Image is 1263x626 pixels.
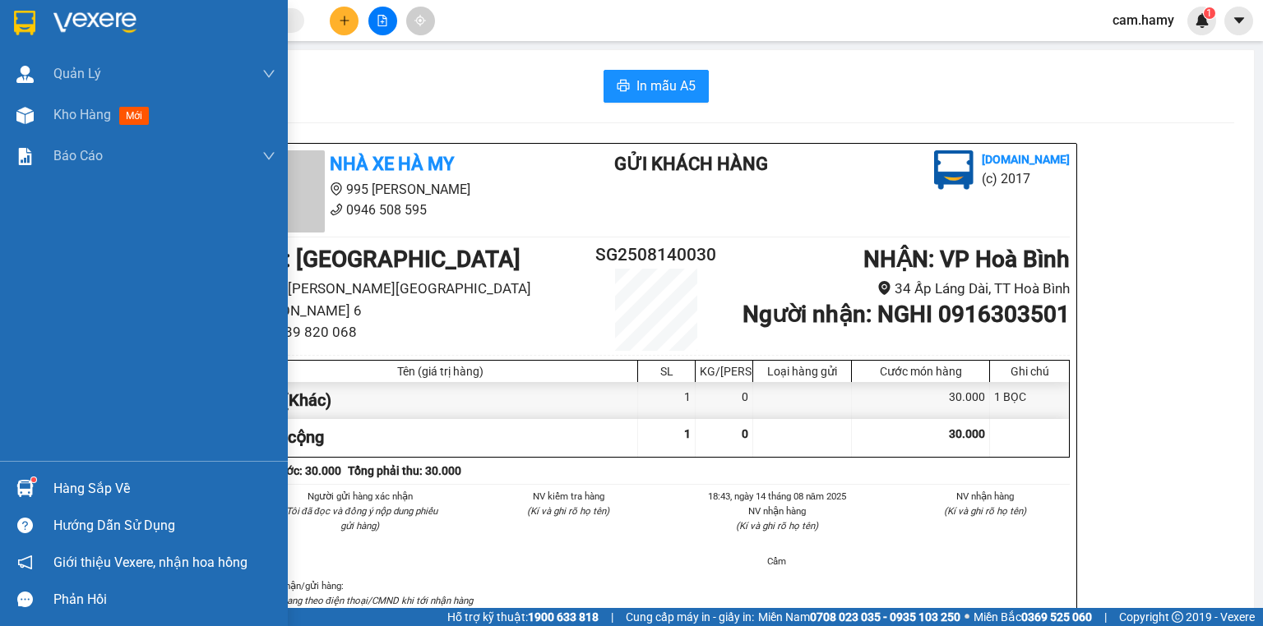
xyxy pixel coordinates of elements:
sup: 1 [1204,7,1215,19]
img: logo.jpg [934,150,974,190]
span: printer [617,79,630,94]
img: solution-icon [16,148,34,165]
span: Miền Bắc [974,608,1092,626]
img: warehouse-icon [16,107,34,124]
span: mới [119,107,149,125]
i: (Tôi đã đọc và đồng ý nộp dung phiếu gửi hàng) [283,505,437,532]
img: warehouse-icon [16,480,34,497]
h2: SG2508140030 [587,242,725,269]
li: 34 Ấp Láng Dài, TT Hoà Bình [725,278,1070,300]
span: aim [414,15,426,26]
div: Hướng dẫn sử dụng [53,513,275,538]
b: NHẬN : VP Hoà Bình [863,246,1070,273]
strong: 1900 633 818 [528,610,599,624]
button: file-add [368,7,397,35]
button: caret-down [1224,7,1253,35]
span: phone [330,203,343,216]
div: Phản hồi [53,587,275,612]
li: (c) 2017 [982,168,1070,189]
span: 0 [742,427,748,440]
div: Ghi chú [994,365,1065,378]
span: cam.hamy [1099,10,1187,30]
button: aim [406,7,435,35]
div: Loại hàng gửi [757,365,847,378]
span: plus [339,15,350,26]
span: Cung cấp máy in - giấy in: [626,608,754,626]
i: (Kí và ghi rõ họ tên) [527,505,609,517]
img: logo-vxr [14,11,35,35]
span: 1 [1206,7,1212,19]
li: 974 [PERSON_NAME][GEOGRAPHIC_DATA][PERSON_NAME] 6 [243,278,587,321]
span: notification [17,555,33,570]
b: Tổng phải thu: 30.000 [348,464,461,477]
li: NV nhận hàng [901,489,1071,504]
div: 1 BỌC [990,382,1069,419]
button: plus [330,7,359,35]
span: down [262,67,275,81]
div: Tên (giá trị hàng) [248,365,633,378]
div: SL [642,365,691,378]
b: GỬI : [GEOGRAPHIC_DATA] [243,246,520,273]
span: environment [877,281,891,295]
strong: 0369 525 060 [1021,610,1092,624]
span: question-circle [17,518,33,533]
b: Chưa cước : 30.000 [243,464,341,477]
div: 1 [638,382,696,419]
li: NV nhận hàng [692,504,862,518]
b: Nhà Xe Hà My [330,154,454,174]
div: 30.000 [852,382,990,419]
span: Quản Lý [53,63,101,84]
li: 0946 508 595 [243,200,548,220]
span: 1 [684,427,691,440]
span: | [1104,608,1107,626]
i: (Kí và ghi rõ họ tên) [944,505,1026,517]
span: Giới thiệu Vexere, nhận hoa hồng [53,552,248,573]
img: icon-new-feature [1195,13,1210,28]
li: 995 [PERSON_NAME] [243,179,548,200]
span: message [17,591,33,607]
strong: 0708 023 035 - 0935 103 250 [810,610,960,624]
div: Hàng sắp về [53,476,275,501]
b: Người nhận : NGHI 0916303501 [743,301,1070,328]
div: (TT) (Khác) [243,382,638,419]
span: Miền Nam [758,608,960,626]
li: 02839 820 068 [243,321,587,343]
span: file-add [377,15,388,26]
span: | [611,608,613,626]
span: ⚪️ [965,614,969,620]
div: 0 [696,382,753,419]
i: (Kí và ghi rõ họ tên) [736,520,818,532]
span: Hỗ trợ kỹ thuật: [447,608,599,626]
span: copyright [1172,611,1183,623]
b: [DOMAIN_NAME] [982,153,1070,166]
sup: 1 [31,477,36,482]
i: Vui lòng mang theo điện thoại/CMND khi tới nhận hàng [243,595,473,606]
li: Cẩm [692,554,862,568]
span: 30.000 [949,427,985,440]
button: printerIn mẫu A5 [604,70,709,103]
div: Cước món hàng [856,365,985,378]
img: warehouse-icon [16,66,34,83]
div: KG/[PERSON_NAME] [700,365,748,378]
span: Kho hàng [53,107,111,122]
span: In mẫu A5 [636,76,696,96]
span: down [262,150,275,163]
b: Gửi khách hàng [614,154,768,174]
li: Người gửi hàng xác nhận [275,489,445,504]
span: environment [330,182,343,196]
span: caret-down [1232,13,1247,28]
span: Báo cáo [53,145,103,166]
li: 18:43, ngày 14 tháng 08 năm 2025 [692,489,862,504]
li: NV kiểm tra hàng [484,489,654,504]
